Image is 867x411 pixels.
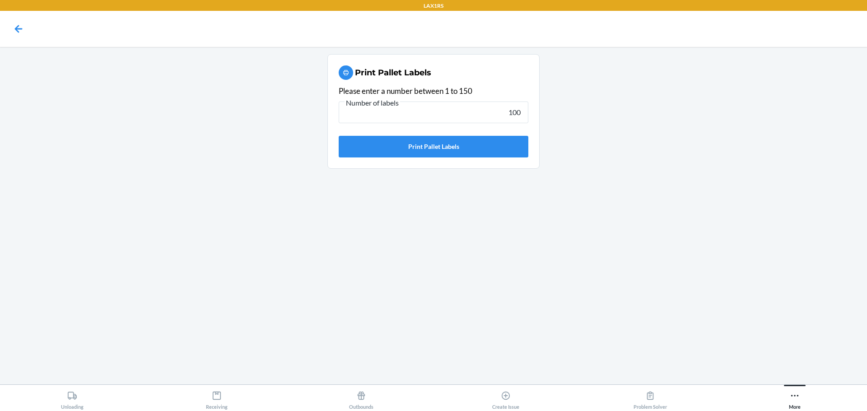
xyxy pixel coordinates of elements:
[492,387,519,410] div: Create Issue
[345,98,400,107] span: Number of labels
[206,387,228,410] div: Receiving
[355,67,431,79] h2: Print Pallet Labels
[789,387,801,410] div: More
[424,2,443,10] p: LAX1RS
[433,385,578,410] button: Create Issue
[339,102,528,123] input: Number of labels
[339,136,528,157] button: Print Pallet Labels
[722,385,867,410] button: More
[289,385,433,410] button: Outbounds
[349,387,373,410] div: Outbounds
[634,387,667,410] div: Problem Solver
[578,385,722,410] button: Problem Solver
[339,85,528,97] div: Please enter a number between 1 to 150
[61,387,84,410] div: Unloading
[144,385,289,410] button: Receiving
